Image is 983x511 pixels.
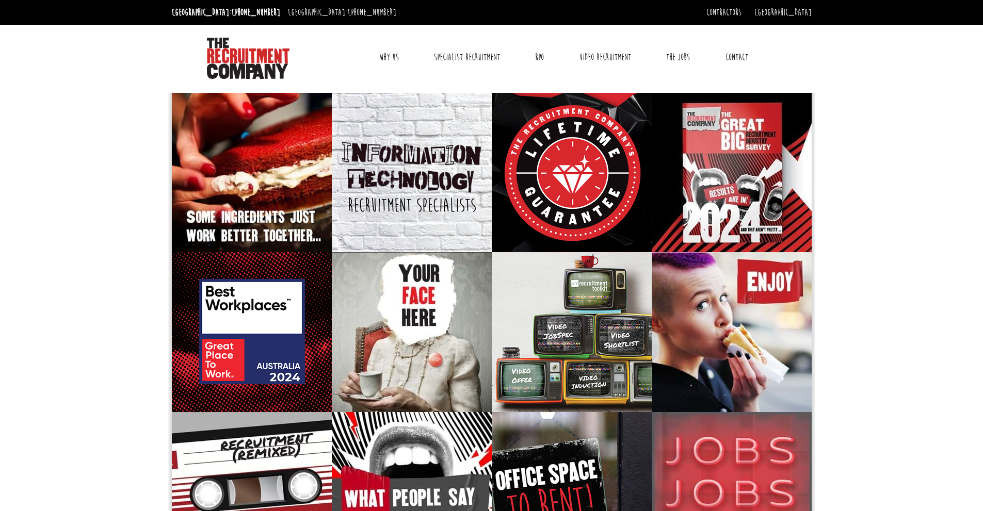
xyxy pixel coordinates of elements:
[348,7,396,18] a: [PHONE_NUMBER]
[706,7,742,18] a: Contractors
[754,7,812,18] a: [GEOGRAPHIC_DATA]
[572,44,639,70] a: Video Recruitment
[718,44,756,70] a: Contact
[232,7,280,18] a: [PHONE_NUMBER]
[426,44,508,70] a: Specialist Recruitment
[207,38,289,79] img: The Recruitment Company
[658,44,698,70] a: The Jobs
[527,44,552,70] a: RPO
[169,4,283,21] li: [GEOGRAPHIC_DATA]:
[372,44,407,70] a: Why Us
[285,4,399,21] li: [GEOGRAPHIC_DATA]:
